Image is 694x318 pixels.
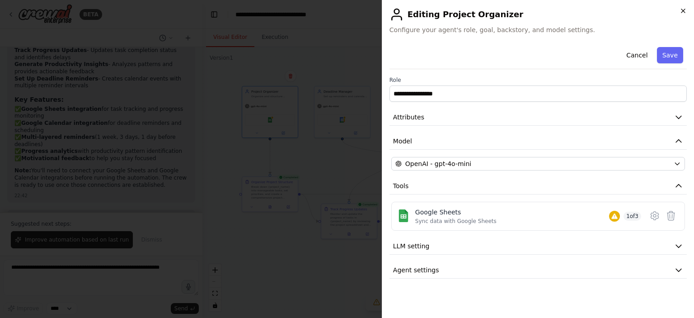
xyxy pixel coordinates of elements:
[624,212,641,221] span: 1 of 3
[391,157,685,171] button: OpenAI - gpt-4o-mini
[393,113,424,122] span: Attributes
[621,47,653,63] button: Cancel
[415,218,497,225] div: Sync data with Google Sheets
[393,181,409,190] span: Tools
[663,208,679,224] button: Delete tool
[405,159,471,168] span: OpenAI - gpt-4o-mini
[657,47,683,63] button: Save
[389,7,687,22] h2: Editing Project Organizer
[647,208,663,224] button: Configure tool
[389,238,687,255] button: LLM setting
[389,178,687,195] button: Tools
[389,133,687,150] button: Model
[415,208,497,217] div: Google Sheets
[389,109,687,126] button: Attributes
[393,266,439,275] span: Agent settings
[397,209,410,222] img: Google Sheets
[393,242,430,251] span: LLM setting
[393,137,412,146] span: Model
[389,25,687,34] span: Configure your agent's role, goal, backstory, and model settings.
[389,76,687,84] label: Role
[389,262,687,279] button: Agent settings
